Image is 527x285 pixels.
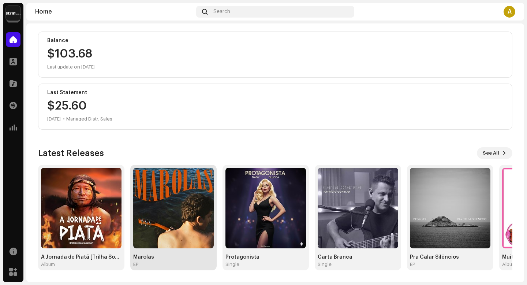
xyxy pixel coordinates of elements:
div: Last update on [DATE] [47,63,503,71]
div: Protagonista [225,254,306,260]
re-o-card-value: Last Statement [38,84,512,130]
re-o-card-value: Balance [38,32,512,78]
img: 408b884b-546b-4518-8448-1008f9c76b02 [6,6,20,21]
img: c756c2dd-8c06-47f7-bf9a-5ea3e61d444e [410,168,490,248]
div: Album [502,262,516,267]
div: Last Statement [47,90,503,96]
div: Single [225,262,239,267]
div: Single [318,262,332,267]
div: Carta Branca [318,254,398,260]
img: fe5e406d-c4a8-40b3-b644-742b666928f2 [133,168,214,248]
div: EP [133,262,138,267]
div: EP [410,262,415,267]
img: 7aa94ad2-a4b9-40e0-ae20-29018cf48cde [225,168,306,248]
div: Balance [47,38,503,44]
div: Album [41,262,55,267]
button: See All [477,147,512,159]
span: See All [483,146,499,160]
div: A Jornada de Piatã [Trilha Sonora Original] [41,254,122,260]
img: 2c484307-198e-4776-94d9-543ed1d1e8bf [41,168,122,248]
div: Pra Calar Silêncios [410,254,490,260]
div: Marolas [133,254,214,260]
div: Managed Distr. Sales [66,115,112,123]
div: • [63,115,65,123]
h3: Latest Releases [38,147,104,159]
span: Search [213,9,230,15]
img: 8806c49b-5c2d-4a41-9aee-1832c5e03655 [318,168,398,248]
div: A [504,6,515,18]
div: Home [35,9,193,15]
div: [DATE] [47,115,61,123]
